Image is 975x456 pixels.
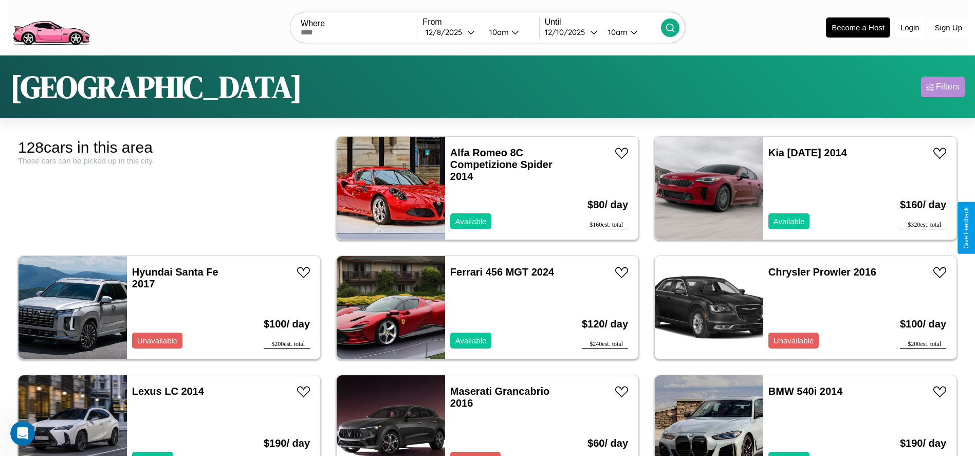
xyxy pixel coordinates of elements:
[132,386,204,397] a: Lexus LC 2014
[426,27,467,37] div: 12 / 8 / 2025
[582,340,628,349] div: $ 240 est. total
[264,308,310,340] h3: $ 100 / day
[587,221,628,229] div: $ 160 est. total
[900,221,946,229] div: $ 320 est. total
[545,17,661,27] label: Until
[484,27,511,37] div: 10am
[481,27,539,38] button: 10am
[768,386,843,397] a: BMW 540i 2014
[921,77,965,97] button: Filters
[900,189,946,221] h3: $ 160 / day
[422,27,481,38] button: 12/8/2025
[8,5,94,48] img: logo
[450,386,549,409] a: Maserati Grancabrio 2016
[768,266,876,278] a: Chrysler Prowler 2016
[545,27,590,37] div: 12 / 10 / 2025
[137,334,177,348] p: Unavailable
[774,214,805,228] p: Available
[18,139,321,156] div: 128 cars in this area
[264,340,310,349] div: $ 200 est. total
[603,27,630,37] div: 10am
[587,189,628,221] h3: $ 80 / day
[10,421,35,446] iframe: Intercom live chat
[450,147,553,182] a: Alfa Romeo 8C Competizione Spider 2014
[301,19,417,28] label: Where
[450,266,554,278] a: Ferrari 456 MGT 2024
[455,334,487,348] p: Available
[422,17,539,27] label: From
[768,147,847,158] a: Kia [DATE] 2014
[18,156,321,165] div: These cars can be picked up in this city.
[936,82,960,92] div: Filters
[600,27,661,38] button: 10am
[895,18,925,37] button: Login
[900,308,946,340] h3: $ 100 / day
[900,340,946,349] div: $ 200 est. total
[930,18,967,37] button: Sign Up
[582,308,628,340] h3: $ 120 / day
[826,17,890,38] button: Become a Host
[10,66,302,108] h1: [GEOGRAPHIC_DATA]
[963,207,970,249] div: Give Feedback
[455,214,487,228] p: Available
[774,334,814,348] p: Unavailable
[132,266,218,289] a: Hyundai Santa Fe 2017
